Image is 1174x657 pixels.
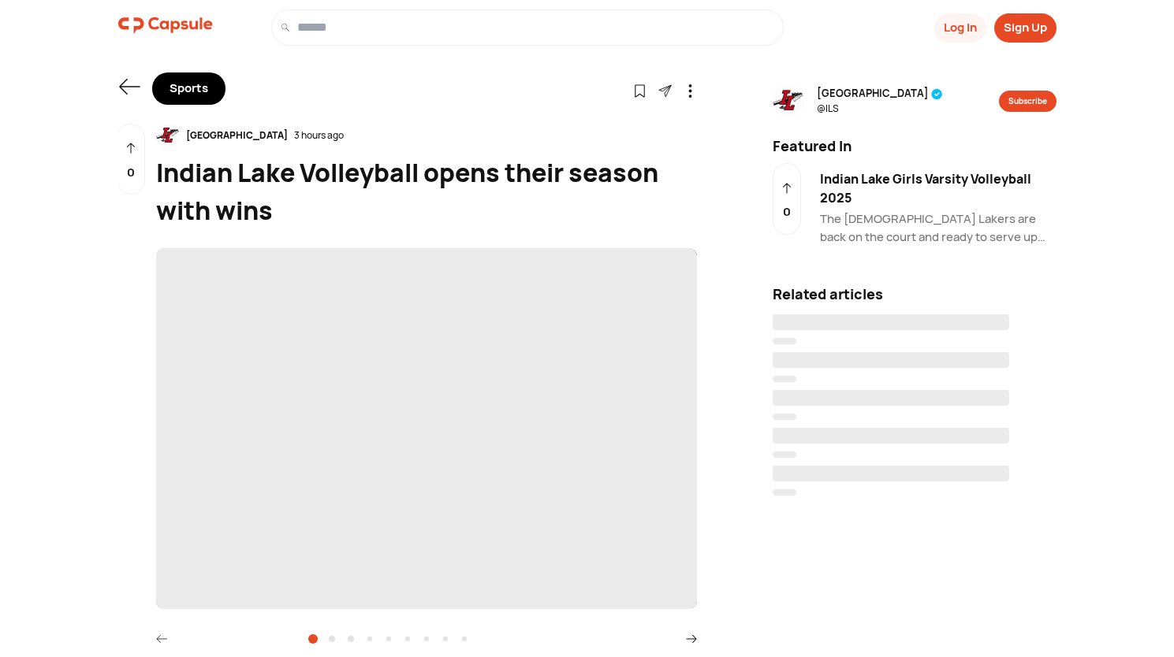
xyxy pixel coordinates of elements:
div: Indian Lake Girls Varsity Volleyball 2025 [820,169,1057,207]
span: ‌ [773,376,796,382]
span: ‌ [773,451,796,458]
span: [GEOGRAPHIC_DATA] [817,86,943,102]
img: tick [931,88,943,100]
img: logo [118,9,213,41]
p: 0 [783,203,791,221]
div: 3 hours ago [294,128,344,143]
div: The [DEMOGRAPHIC_DATA] Lakers are back on the court and ready to serve up another exciting season... [820,210,1057,246]
span: ‌ [773,352,1009,368]
img: resizeImage [156,124,180,147]
button: Sign Up [994,13,1057,43]
button: Subscribe [999,91,1057,112]
span: ‌ [773,428,1009,444]
span: @ ILS [817,102,943,116]
img: resizeImage [773,85,804,117]
div: Indian Lake Volleyball opens their season with wins [156,154,697,229]
span: ‌ [773,489,796,496]
span: ‌ [156,248,697,610]
div: [GEOGRAPHIC_DATA] [180,128,294,143]
p: 0 [127,164,135,182]
span: ‌ [773,390,1009,406]
button: Log In [934,13,986,43]
span: ‌ [773,314,1009,330]
div: Featured In [763,135,1066,157]
span: ‌ [773,414,796,420]
div: Sports [152,72,225,105]
span: ‌ [773,338,796,344]
a: logo [118,9,213,46]
div: Related articles [773,284,1057,305]
span: ‌ [773,466,1009,481]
